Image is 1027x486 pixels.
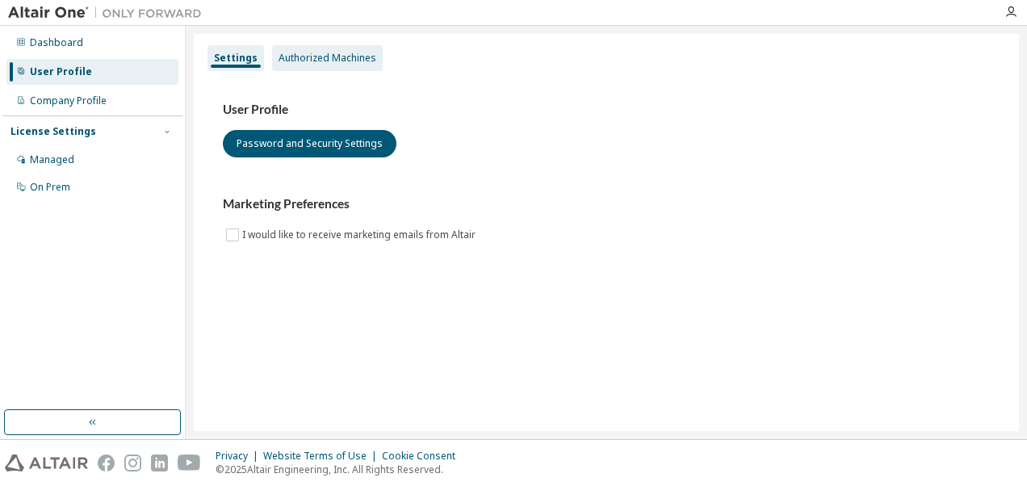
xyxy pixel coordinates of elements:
[30,94,107,107] div: Company Profile
[30,65,92,78] div: User Profile
[223,196,990,212] h3: Marketing Preferences
[124,455,141,471] img: instagram.svg
[216,450,263,463] div: Privacy
[223,102,990,118] h3: User Profile
[151,455,168,471] img: linkedin.svg
[98,455,115,471] img: facebook.svg
[30,36,83,49] div: Dashboard
[30,181,70,194] div: On Prem
[216,463,465,476] p: © 2025 Altair Engineering, Inc. All Rights Reserved.
[30,153,74,166] div: Managed
[279,52,376,65] div: Authorized Machines
[10,125,96,138] div: License Settings
[214,52,258,65] div: Settings
[382,450,465,463] div: Cookie Consent
[242,225,479,245] label: I would like to receive marketing emails from Altair
[5,455,88,471] img: altair_logo.svg
[223,130,396,157] button: Password and Security Settings
[178,455,201,471] img: youtube.svg
[8,5,210,21] img: Altair One
[263,450,382,463] div: Website Terms of Use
